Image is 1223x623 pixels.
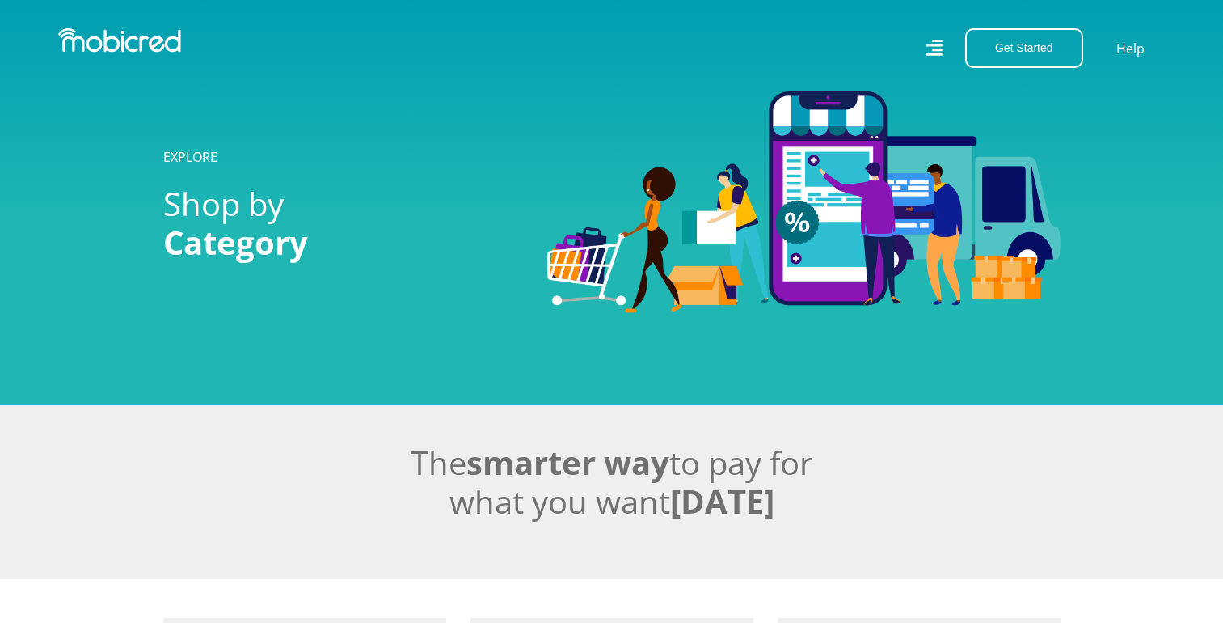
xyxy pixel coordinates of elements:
[163,148,217,166] a: EXPLORE
[163,443,1061,521] h2: The to pay for what you want
[163,220,308,265] span: Category
[1115,38,1145,59] a: Help
[965,28,1083,68] button: Get Started
[58,28,181,53] img: Mobicred
[163,184,523,262] h2: Shop by
[547,91,1061,313] img: Categories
